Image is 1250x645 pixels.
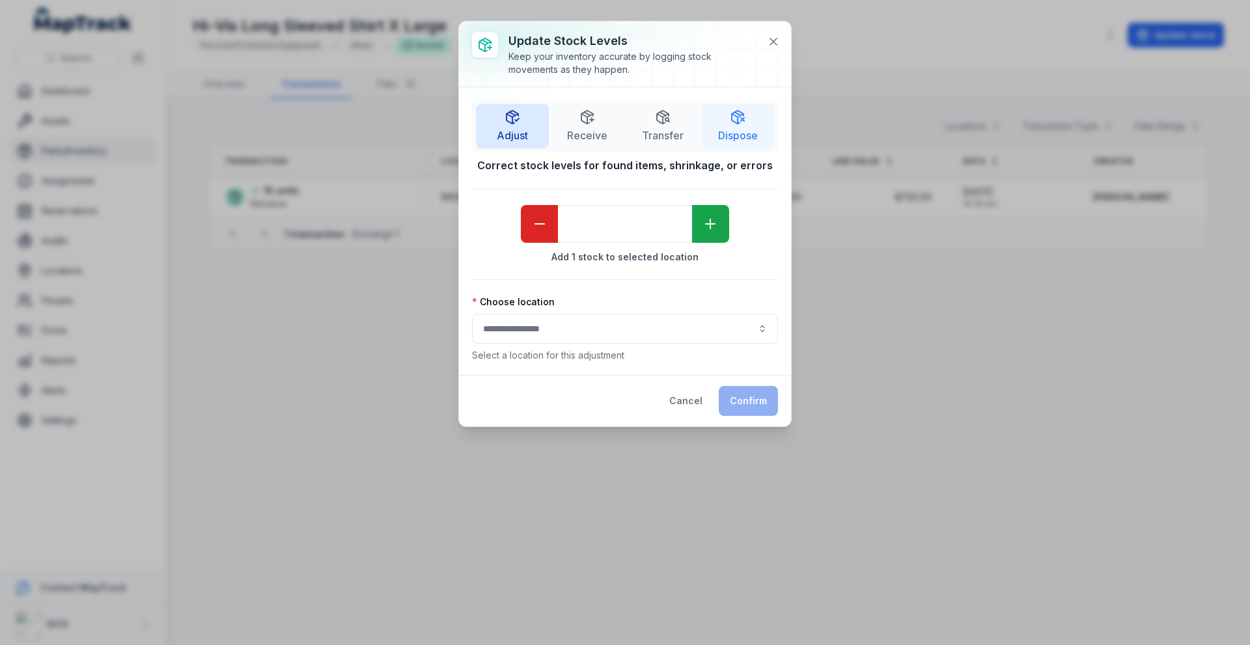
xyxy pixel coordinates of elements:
span: Adjust [497,128,528,143]
input: undefined-form-item-label [558,205,692,243]
span: Dispose [718,128,758,143]
span: Receive [567,128,607,143]
div: Keep your inventory accurate by logging stock movements as they happen. [508,50,757,76]
h3: Update stock levels [508,32,757,50]
span: Transfer [642,128,684,143]
button: Dispose [702,104,775,148]
button: Receive [551,104,624,148]
label: Choose location [472,295,555,309]
p: Select a location for this adjustment [472,349,778,362]
strong: Correct stock levels for found items, shrinkage, or errors [472,158,778,173]
button: Transfer [626,104,699,148]
strong: Add 1 stock to selected location [472,251,778,264]
button: Adjust [476,104,549,148]
button: Cancel [658,386,714,416]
